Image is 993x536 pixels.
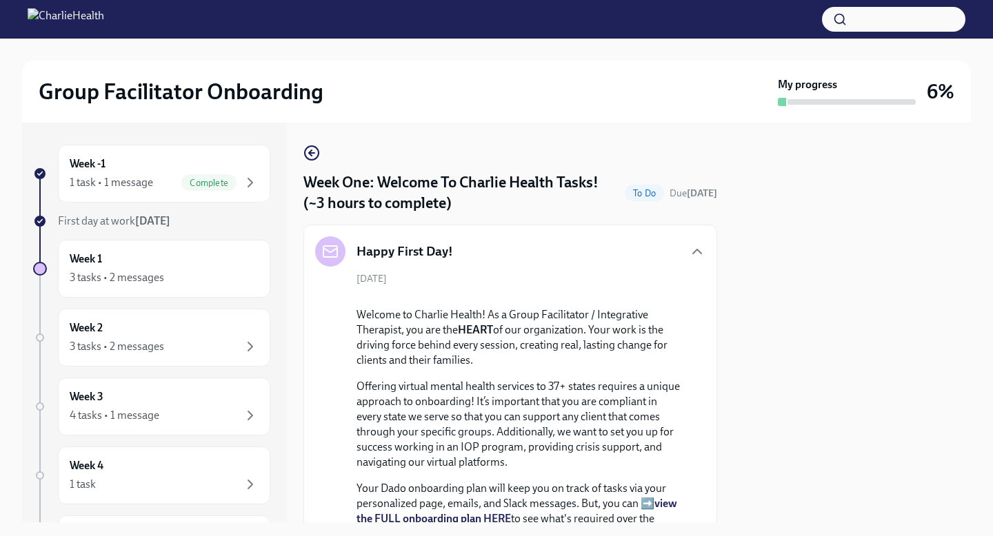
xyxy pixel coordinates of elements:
h6: Week 2 [70,320,103,336]
h6: Week 4 [70,458,103,473]
span: Due [670,187,717,199]
strong: [DATE] [135,214,170,227]
h3: 6% [927,79,954,104]
div: 1 task • 1 message [70,175,153,190]
strong: [DATE] [687,187,717,199]
p: Welcome to Charlie Health! As a Group Facilitator / Integrative Therapist, you are the of our org... [357,307,683,368]
div: 3 tasks • 2 messages [70,339,164,354]
h5: Happy First Day! [357,243,453,260]
span: First day at work [58,214,170,227]
a: Week 34 tasks • 1 message [33,378,270,435]
a: First day at work[DATE] [33,214,270,229]
h6: Week -1 [70,156,106,172]
strong: My progress [778,77,837,92]
a: Week 13 tasks • 2 messages [33,240,270,298]
span: [DATE] [357,272,387,285]
div: 1 task [70,477,96,492]
h6: Week 1 [70,251,102,267]
h2: Group Facilitator Onboarding [39,78,323,105]
h4: Week One: Welcome To Charlie Health Tasks! (~3 hours to complete) [303,172,619,214]
h6: Week 3 [70,389,103,404]
a: Week 23 tasks • 2 messages [33,309,270,367]
span: September 15th, 2025 10:00 [670,187,717,200]
div: 3 tasks • 2 messages [70,270,164,285]
span: Complete [181,178,237,188]
a: Week -11 task • 1 messageComplete [33,145,270,203]
div: 4 tasks • 1 message [70,408,159,423]
span: To Do [625,188,664,198]
strong: HEART [458,323,493,336]
p: Offering virtual mental health services to 37+ states requires a unique approach to onboarding! I... [357,379,683,470]
a: Week 41 task [33,446,270,504]
img: CharlieHealth [28,8,104,30]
